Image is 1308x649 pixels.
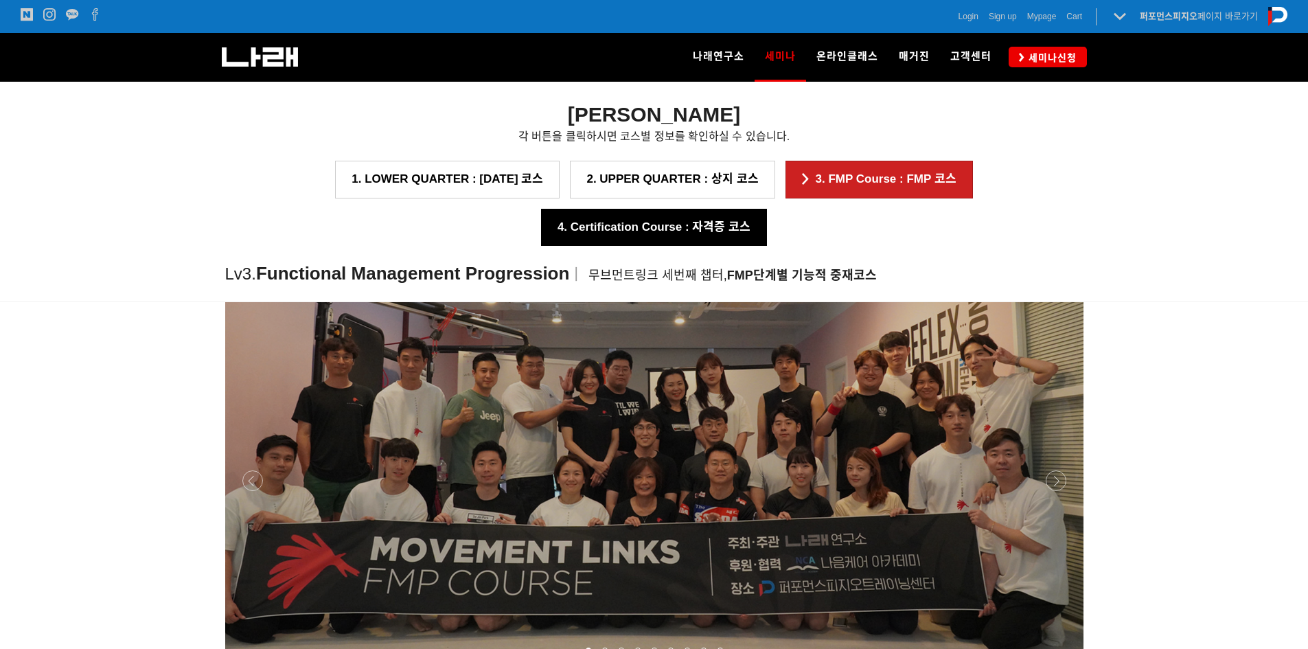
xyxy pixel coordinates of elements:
span: 고객센터 [950,50,991,62]
span: 나래연구소 [693,50,744,62]
a: 1. LOWER QUARTER : [DATE] 코스 [335,161,560,198]
span: 무브먼트링크 세번째 챕터, [588,269,877,282]
strong: [PERSON_NAME] [568,103,741,126]
a: 온라인클래스 [806,33,888,81]
a: Login [959,10,978,23]
span: 세미나 [765,45,796,67]
a: Cart [1066,10,1082,23]
a: 3. FMP Course : FMP 코스 [785,161,973,198]
strong: 단계별 기능적 중재 [753,269,853,282]
a: 고객센터 [940,33,1002,81]
a: 세미나 [755,33,806,81]
strong: 퍼포먼스피지오 [1140,11,1197,21]
span: 매거진 [899,50,930,62]
span: 각 버튼을 클릭하시면 코스별 정보를 확인하실 수 있습니다. [518,130,790,142]
a: Mypage [1027,10,1057,23]
span: 세미나신청 [1024,51,1077,65]
a: Sign up [989,10,1017,23]
a: 세미나신청 [1009,47,1087,67]
a: 퍼포먼스피지오페이지 바로가기 [1140,11,1258,21]
span: Functional Management Progression [256,263,570,284]
a: 4. Certification Course : 자격증 코스 [541,209,767,246]
span: Lv3. [225,264,256,283]
span: ㅣ [569,266,583,283]
a: 나래연구소 [682,33,755,81]
a: 2. UPPER QUARTER : 상지 코스 [570,161,775,198]
span: 온라인클래스 [816,50,878,62]
strong: FMP 코스 [727,269,877,282]
a: 매거진 [888,33,940,81]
